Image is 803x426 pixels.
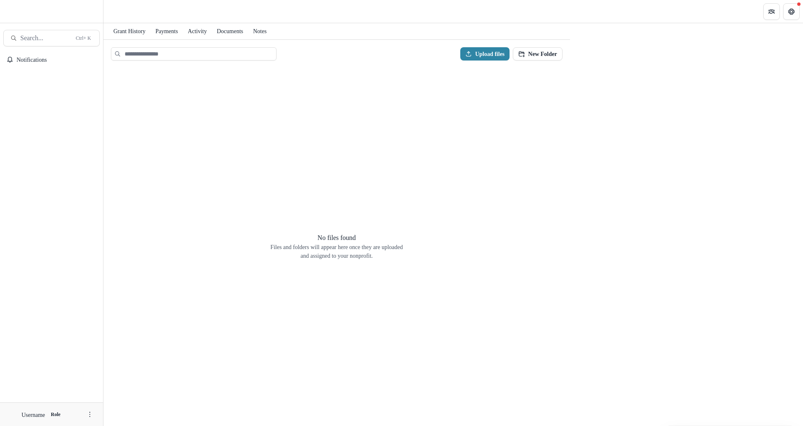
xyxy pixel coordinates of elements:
[110,23,155,39] a: Grant History
[20,34,69,42] span: Search...
[783,3,800,20] button: Get Help
[110,25,155,37] div: Grant History
[508,47,563,61] button: New Folder
[270,23,294,39] a: Notes
[158,25,193,37] div: Payments
[158,23,193,39] a: Payments
[315,232,358,242] p: No files found
[17,56,96,63] span: Notifications
[85,409,95,419] button: More
[450,47,505,61] button: Upload files
[763,3,780,20] button: Partners
[228,25,267,37] div: Documents
[72,34,93,43] div: Ctrl + K
[228,23,267,39] a: Documents
[54,411,70,418] p: Role
[197,23,224,39] a: Activity
[3,53,100,66] button: Notifications
[270,242,403,260] p: Files and folders will appear here once they are uploaded and assigned to your nonprofit.
[197,25,224,37] div: Activity
[3,30,100,46] button: Search...
[270,25,294,37] div: Notes
[22,410,51,419] p: Username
